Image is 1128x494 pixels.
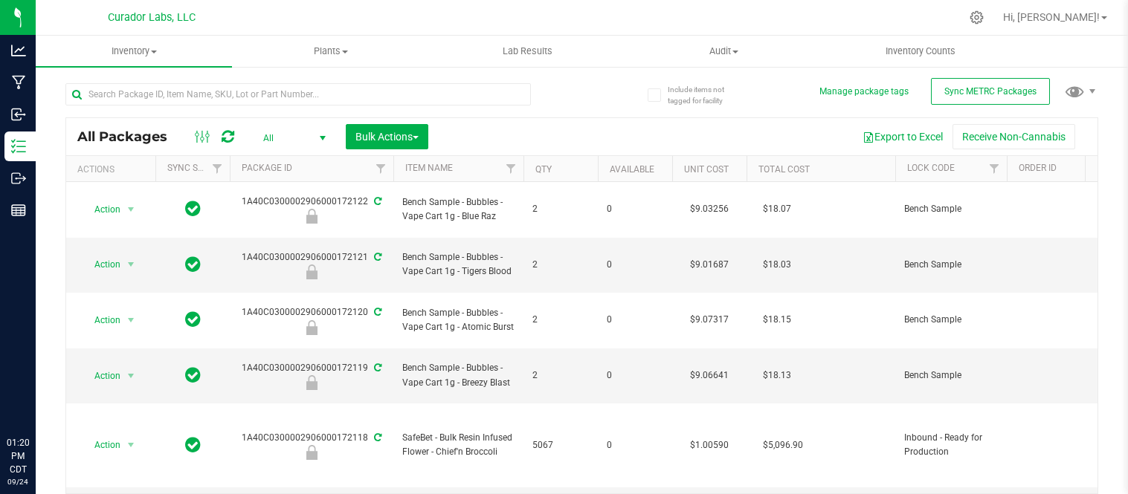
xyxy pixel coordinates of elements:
[402,361,515,389] span: Bench Sample - Bubbles - Vape Cart 1g - Breezy Blast
[369,156,393,181] a: Filter
[532,258,589,272] span: 2
[7,436,29,476] p: 01:20 PM CDT
[532,313,589,327] span: 2
[372,363,381,373] span: Sync from Compliance System
[402,250,515,279] span: Bench Sample - Bubbles - Vape Cart 1g - Tigers Blood
[904,202,998,216] span: Bench Sample
[758,164,810,175] a: Total Cost
[122,310,141,331] span: select
[11,203,26,218] inline-svg: Reports
[232,36,428,67] a: Plants
[944,86,1037,97] span: Sync METRC Packages
[122,435,141,455] span: select
[185,435,201,455] span: In Sync
[853,124,953,149] button: Export to Excel
[402,195,515,224] span: Bench Sample - Bubbles - Vape Cart 1g - Blue Raz
[372,432,381,443] span: Sync from Compliance System
[755,198,799,220] span: $18.07
[11,107,26,122] inline-svg: Inbound
[228,361,396,390] div: 1A40C0300002906000172119
[11,139,26,154] inline-svg: Inventory
[672,348,747,404] td: $9.06641
[122,365,141,386] span: select
[77,164,149,175] div: Actions
[967,10,986,25] div: Manage settings
[122,199,141,220] span: select
[228,305,396,334] div: 1A40C0300002906000172120
[607,313,663,327] span: 0
[402,306,515,334] span: Bench Sample - Bubbles - Vape Cart 1g - Atomic Burst
[228,375,396,390] div: Bench Sample
[372,307,381,317] span: Sync from Compliance System
[668,84,742,106] span: Include items not tagged for facility
[429,36,625,67] a: Lab Results
[532,438,589,452] span: 5067
[228,445,396,460] div: Inbound - Ready for Production
[185,198,201,219] span: In Sync
[755,309,799,331] span: $18.15
[672,182,747,238] td: $9.03256
[607,368,663,383] span: 0
[242,163,292,173] a: Package ID
[228,195,396,224] div: 1A40C0300002906000172122
[904,368,998,383] span: Bench Sample
[755,365,799,386] span: $18.13
[499,156,523,181] a: Filter
[672,293,747,348] td: $9.07317
[36,45,232,58] span: Inventory
[483,45,573,58] span: Lab Results
[81,310,121,331] span: Action
[11,171,26,186] inline-svg: Outbound
[625,36,822,67] a: Audit
[7,476,29,487] p: 09/24
[65,83,531,105] input: Search Package ID, Item Name, SKU, Lot or Part Number...
[81,199,121,220] span: Action
[672,238,747,293] td: $9.01687
[1019,163,1057,173] a: Order Id
[11,43,26,58] inline-svg: Analytics
[185,365,201,386] span: In Sync
[607,258,663,272] span: 0
[228,431,396,460] div: 1A40C0300002906000172118
[607,202,663,216] span: 0
[81,365,121,386] span: Action
[402,431,515,459] span: SafeBet - Bulk Resin Infused Flower - Chief'n Broccoli
[904,313,998,327] span: Bench Sample
[626,45,821,58] span: Audit
[904,258,998,272] span: Bench Sample
[185,254,201,275] span: In Sync
[355,131,419,143] span: Bulk Actions
[953,124,1075,149] button: Receive Non-Cannabis
[122,254,141,275] span: select
[931,78,1050,105] button: Sync METRC Packages
[346,124,428,149] button: Bulk Actions
[684,164,729,175] a: Unit Cost
[610,164,654,175] a: Available
[81,254,121,275] span: Action
[11,75,26,90] inline-svg: Manufacturing
[405,163,453,173] a: Item Name
[532,202,589,216] span: 2
[904,431,998,459] span: Inbound - Ready for Production
[185,309,201,330] span: In Sync
[15,375,59,420] iframe: Resource center
[672,403,747,487] td: $1.00590
[755,254,799,276] span: $18.03
[44,373,62,391] iframe: Resource center unread badge
[819,85,909,98] button: Manage package tags
[167,163,225,173] a: Sync Status
[81,435,121,455] span: Action
[532,368,589,383] span: 2
[866,45,976,58] span: Inventory Counts
[233,45,428,58] span: Plants
[228,250,396,279] div: 1A40C0300002906000172121
[535,164,552,175] a: Qty
[907,163,955,173] a: Lock Code
[108,11,196,24] span: Curador Labs, LLC
[1003,11,1100,23] span: Hi, [PERSON_NAME]!
[205,156,230,181] a: Filter
[755,435,810,456] span: $5,096.90
[607,438,663,452] span: 0
[228,209,396,224] div: Bench Sample
[982,156,1007,181] a: Filter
